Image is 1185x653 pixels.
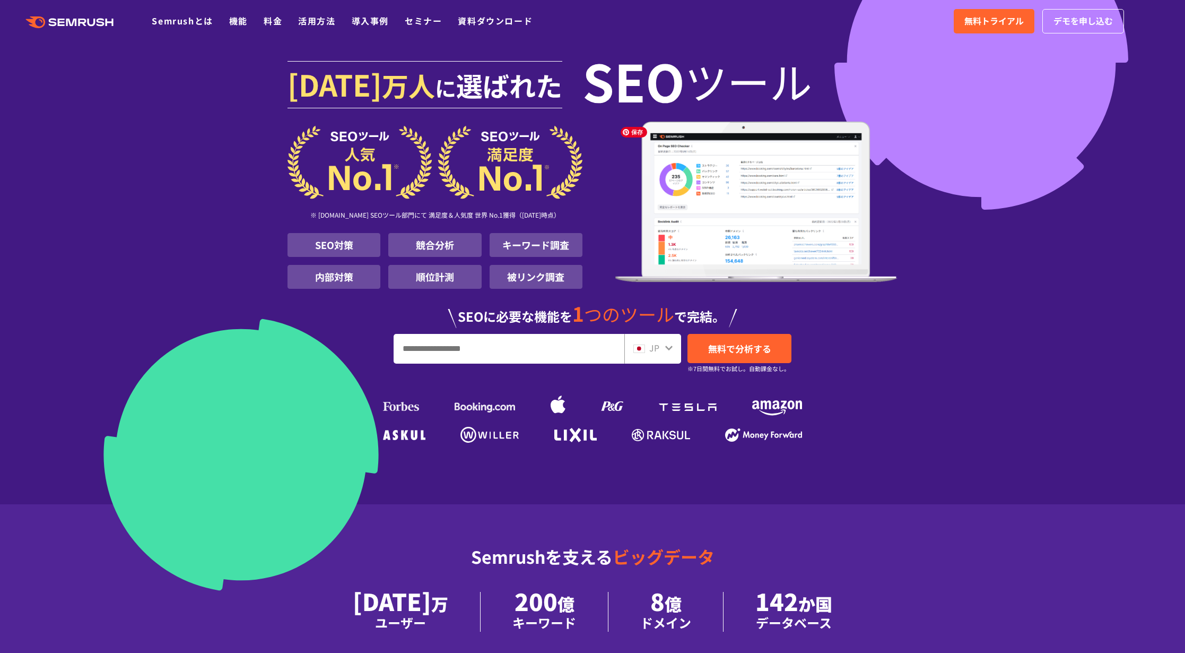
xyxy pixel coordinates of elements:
small: ※7日間無料でお試し。自動課金なし。 [687,364,790,374]
span: 万人 [382,66,435,104]
a: 料金 [264,14,282,27]
a: Semrushとは [152,14,213,27]
span: 選ばれた [456,66,562,104]
li: キーワード調査 [490,233,582,257]
a: 無料トライアル [954,9,1034,33]
li: 200 [481,592,608,632]
span: ビッグデータ [613,544,715,569]
div: Semrushを支える [287,538,898,592]
span: デモを申し込む [1053,14,1113,28]
li: SEO対策 [287,233,380,257]
li: 被リンク調査 [490,265,582,289]
span: 1 [572,299,584,328]
span: 億 [665,591,682,616]
span: つのツール [584,301,674,327]
span: [DATE] [287,63,382,105]
span: 無料トライアル [964,14,1024,28]
a: デモを申し込む [1042,9,1124,33]
li: 順位計測 [388,265,481,289]
li: 142 [724,592,864,632]
div: SEOに必要な機能を [287,293,898,328]
a: 資料ダウンロード [458,14,533,27]
span: 無料で分析する [708,342,771,355]
input: URL、キーワードを入力してください [394,334,624,363]
a: 機能 [229,14,248,27]
div: ※ [DOMAIN_NAME] SEOツール部門にて 満足度＆人気度 世界 No.1獲得（[DATE]時点） [287,199,582,233]
a: 導入事例 [352,14,389,27]
li: 競合分析 [388,233,481,257]
a: セミナー [405,14,442,27]
span: SEO [582,59,685,102]
div: データベース [755,613,832,632]
span: 億 [557,591,574,616]
span: に [435,72,456,103]
a: 無料で分析する [687,334,791,363]
li: 内部対策 [287,265,380,289]
a: 活用方法 [298,14,335,27]
li: 8 [608,592,724,632]
span: 保存 [621,127,647,138]
div: キーワード [512,613,576,632]
span: JP [649,341,659,354]
span: ツール [685,59,812,102]
span: か国 [798,591,832,616]
span: で完結。 [674,307,725,325]
div: ドメイン [640,613,691,632]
